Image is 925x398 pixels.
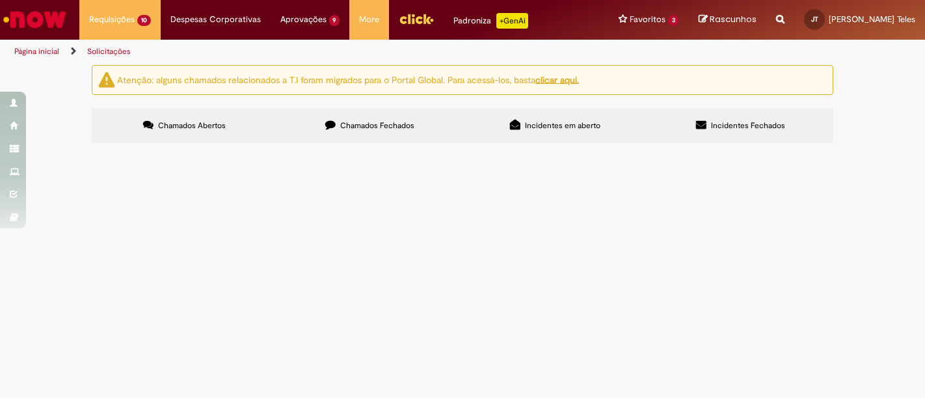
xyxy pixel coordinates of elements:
[340,120,414,131] span: Chamados Fechados
[535,73,579,85] a: clicar aqui.
[453,13,528,29] div: Padroniza
[711,120,785,131] span: Incidentes Fechados
[699,14,757,26] a: Rascunhos
[117,73,579,85] ng-bind-html: Atenção: alguns chamados relacionados a T.I foram migrados para o Portal Global. Para acessá-los,...
[158,120,226,131] span: Chamados Abertos
[1,7,68,33] img: ServiceNow
[137,15,151,26] span: 10
[630,13,665,26] span: Favoritos
[10,40,607,64] ul: Trilhas de página
[710,13,757,25] span: Rascunhos
[14,46,59,57] a: Página inicial
[668,15,679,26] span: 3
[399,9,434,29] img: click_logo_yellow_360x200.png
[359,13,379,26] span: More
[496,13,528,29] p: +GenAi
[525,120,600,131] span: Incidentes em aberto
[170,13,261,26] span: Despesas Corporativas
[89,13,135,26] span: Requisições
[87,46,131,57] a: Solicitações
[329,15,340,26] span: 9
[829,14,915,25] span: [PERSON_NAME] Teles
[280,13,327,26] span: Aprovações
[811,15,818,23] span: JT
